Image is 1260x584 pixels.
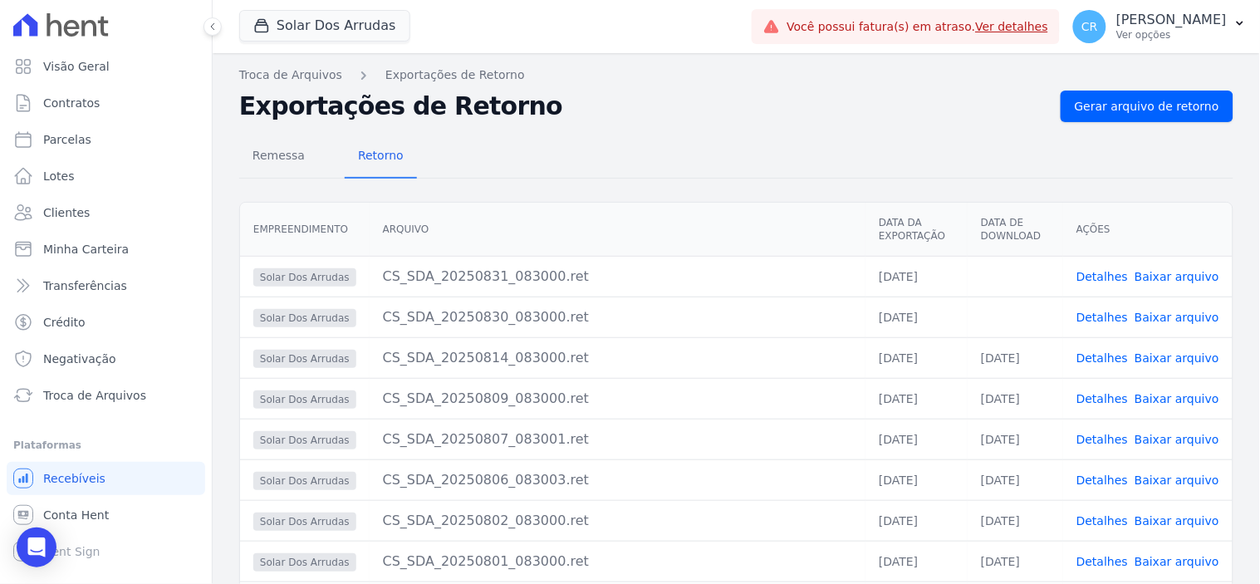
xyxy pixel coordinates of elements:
[7,50,205,83] a: Visão Geral
[1135,270,1219,283] a: Baixar arquivo
[383,511,853,531] div: CS_SDA_20250802_083000.ret
[383,470,853,490] div: CS_SDA_20250806_083003.ret
[1076,555,1128,568] a: Detalhes
[1135,392,1219,405] a: Baixar arquivo
[383,429,853,449] div: CS_SDA_20250807_083001.ret
[968,459,1063,500] td: [DATE]
[17,528,56,567] div: Open Intercom Messenger
[239,135,318,179] a: Remessa
[253,472,356,490] span: Solar Dos Arrudas
[383,267,853,287] div: CS_SDA_20250831_083000.ret
[43,168,75,184] span: Lotes
[43,241,129,258] span: Minha Carteira
[43,131,91,148] span: Parcelas
[43,204,90,221] span: Clientes
[865,203,968,257] th: Data da Exportação
[7,233,205,266] a: Minha Carteira
[383,389,853,409] div: CS_SDA_20250809_083000.ret
[1061,91,1233,122] a: Gerar arquivo de retorno
[240,203,370,257] th: Empreendimento
[239,10,410,42] button: Solar Dos Arrudas
[976,20,1049,33] a: Ver detalhes
[243,139,315,172] span: Remessa
[1076,311,1128,324] a: Detalhes
[253,431,356,449] span: Solar Dos Arrudas
[253,553,356,572] span: Solar Dos Arrudas
[370,203,866,257] th: Arquivo
[7,306,205,339] a: Crédito
[7,86,205,120] a: Contratos
[1081,21,1098,32] span: CR
[348,139,414,172] span: Retorno
[385,66,525,84] a: Exportações de Retorno
[253,309,356,327] span: Solar Dos Arrudas
[383,307,853,327] div: CS_SDA_20250830_083000.ret
[383,348,853,368] div: CS_SDA_20250814_083000.ret
[345,135,417,179] a: Retorno
[968,541,1063,582] td: [DATE]
[1135,514,1219,528] a: Baixar arquivo
[865,297,968,337] td: [DATE]
[239,66,342,84] a: Troca de Arquivos
[968,500,1063,541] td: [DATE]
[968,419,1063,459] td: [DATE]
[865,378,968,419] td: [DATE]
[1076,514,1128,528] a: Detalhes
[1076,392,1128,405] a: Detalhes
[968,337,1063,378] td: [DATE]
[1075,98,1219,115] span: Gerar arquivo de retorno
[1076,474,1128,487] a: Detalhes
[13,435,199,455] div: Plataformas
[1063,203,1233,257] th: Ações
[1076,270,1128,283] a: Detalhes
[43,95,100,111] span: Contratos
[43,277,127,294] span: Transferências
[1116,28,1227,42] p: Ver opções
[865,459,968,500] td: [DATE]
[7,159,205,193] a: Lotes
[865,500,968,541] td: [DATE]
[1076,351,1128,365] a: Detalhes
[968,203,1063,257] th: Data de Download
[865,256,968,297] td: [DATE]
[7,123,205,156] a: Parcelas
[43,58,110,75] span: Visão Geral
[1076,433,1128,446] a: Detalhes
[43,507,109,523] span: Conta Hent
[865,541,968,582] td: [DATE]
[1135,433,1219,446] a: Baixar arquivo
[1116,12,1227,28] p: [PERSON_NAME]
[253,350,356,368] span: Solar Dos Arrudas
[43,314,86,331] span: Crédito
[7,196,205,229] a: Clientes
[7,462,205,495] a: Recebíveis
[239,66,1233,84] nav: Breadcrumb
[7,269,205,302] a: Transferências
[253,513,356,531] span: Solar Dos Arrudas
[1060,3,1260,50] button: CR [PERSON_NAME] Ver opções
[1135,474,1219,487] a: Baixar arquivo
[239,91,1047,121] h2: Exportações de Retorno
[865,419,968,459] td: [DATE]
[43,351,116,367] span: Negativação
[968,378,1063,419] td: [DATE]
[787,18,1048,36] span: Você possui fatura(s) em atraso.
[253,390,356,409] span: Solar Dos Arrudas
[383,552,853,572] div: CS_SDA_20250801_083000.ret
[253,268,356,287] span: Solar Dos Arrudas
[7,498,205,532] a: Conta Hent
[43,470,105,487] span: Recebíveis
[7,342,205,375] a: Negativação
[865,337,968,378] td: [DATE]
[1135,311,1219,324] a: Baixar arquivo
[1135,351,1219,365] a: Baixar arquivo
[43,387,146,404] span: Troca de Arquivos
[7,379,205,412] a: Troca de Arquivos
[1135,555,1219,568] a: Baixar arquivo
[239,135,417,179] nav: Tab selector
